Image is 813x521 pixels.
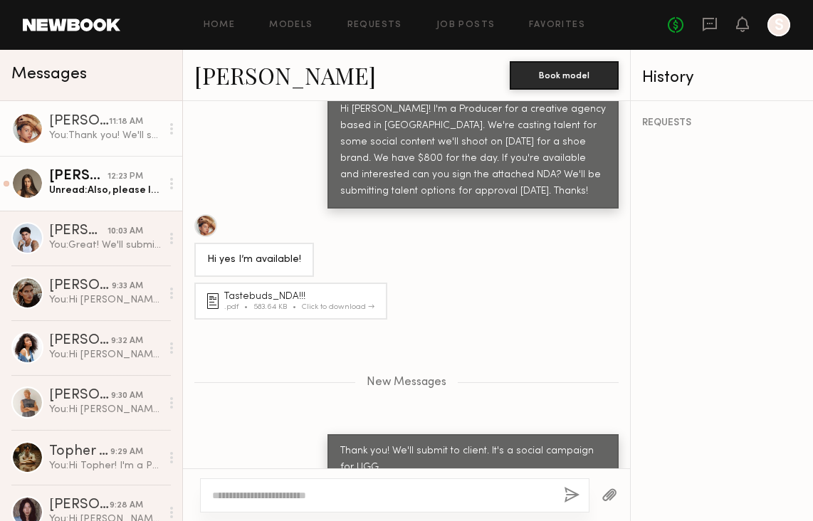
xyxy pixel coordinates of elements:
div: Hi [PERSON_NAME]! I'm a Producer for a creative agency based in [GEOGRAPHIC_DATA]. We're casting ... [340,102,606,200]
div: 9:29 AM [110,446,143,459]
div: 583.64 KB [253,303,302,311]
div: [PERSON_NAME] [49,169,107,184]
div: [PERSON_NAME] [49,334,111,348]
a: Models [269,21,313,30]
div: Click to download [302,303,374,311]
div: 10:03 AM [107,225,143,238]
div: .pdf [224,303,253,311]
div: Topher 𝐕. [49,443,110,459]
div: [PERSON_NAME] [49,224,107,238]
a: Home [204,21,236,30]
button: Book model [510,61,619,90]
div: [PERSON_NAME] O. [49,389,111,403]
div: Unread: Also, please let me know if I can sign NDA after approval? thank you [49,184,161,197]
a: Favorites [529,21,585,30]
a: S [767,14,790,36]
div: [PERSON_NAME] [49,115,109,129]
div: 9:32 AM [111,335,143,348]
a: Tastebuds_NDA!!!.pdf583.64 KBClick to download [207,292,379,311]
div: REQUESTS [642,118,802,128]
a: Book model [510,68,619,80]
span: Messages [11,66,87,83]
a: Requests [347,21,402,30]
div: Hi yes I’m available! [207,252,301,268]
a: [PERSON_NAME] [194,60,376,90]
div: 12:23 PM [107,170,143,184]
div: Tastebuds_NDA!!! [224,292,379,302]
div: 9:28 AM [110,499,143,512]
div: 9:30 AM [111,389,143,403]
div: You: Thank you! We'll submit to client. It's a social campaign for UGG. [49,129,161,142]
div: 11:18 AM [109,115,143,129]
div: You: Hi [PERSON_NAME]! I'm a Producer for a creative agency based in [GEOGRAPHIC_DATA]. We're cas... [49,348,161,362]
div: History [642,70,802,86]
div: [PERSON_NAME] [49,498,110,512]
a: Job Posts [436,21,495,30]
div: You: Hi Topher! I'm a Producer for a creative agency based in [GEOGRAPHIC_DATA]. We're casting ta... [49,459,161,473]
div: Thank you! We'll submit to client. It's a social campaign for UGG. [340,443,606,476]
div: [PERSON_NAME] [49,279,112,293]
div: You: Hi [PERSON_NAME]! I'm a Producer for a creative agency based in [GEOGRAPHIC_DATA]. We're cas... [49,293,161,307]
span: New Messages [367,377,446,389]
div: You: Great! We'll submit you to client. This shoot is for UGG's holiday social campaign. [49,238,161,252]
div: 9:33 AM [112,280,143,293]
div: You: Hi [PERSON_NAME]! I'm a Producer for a creative agency based in [GEOGRAPHIC_DATA]. We're cas... [49,403,161,416]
